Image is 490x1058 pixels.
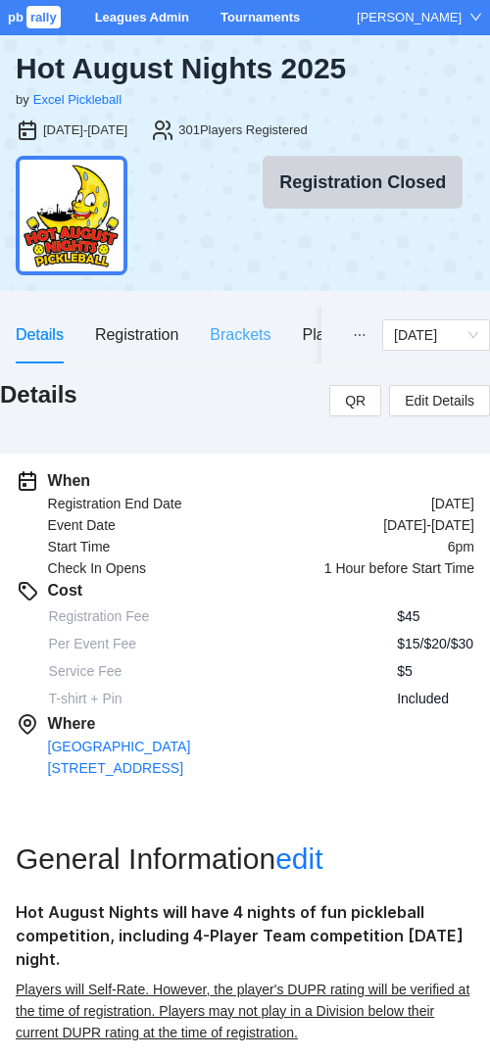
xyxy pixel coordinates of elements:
div: [DATE]-[DATE] [383,514,474,536]
div: Start Time [48,536,111,557]
th: Per Event Fee [48,630,397,657]
div: [DATE] [431,493,474,514]
td: $45 [396,602,474,630]
td: Included [396,685,474,712]
button: ellipsis [337,307,382,362]
h2: General Information [16,842,474,877]
td: $15/$20/$30 [396,630,474,657]
div: 1 Hour before Start Time [324,557,474,579]
div: Cost [48,579,474,602]
a: Tournaments [220,10,300,24]
a: edit [275,842,322,875]
span: Edit Details [405,390,474,411]
u: Players will Self-Rate. However, the player's DUPR rating will be verified at the time of registr... [16,982,469,1040]
div: [DATE]-[DATE] [43,120,127,140]
button: Registration Closed [263,156,463,209]
span: QR [345,390,366,411]
div: Registration [95,322,178,347]
div: Details [16,322,64,347]
a: pbrally [8,10,64,24]
img: hot-aug.png [16,156,127,275]
div: Where [48,712,474,736]
div: Registration End Date [48,493,182,514]
th: T-shirt + Pin [48,685,397,712]
div: [PERSON_NAME] [357,8,462,27]
button: QR [329,385,381,416]
a: Excel Pickleball [33,92,122,107]
div: When [48,469,474,493]
span: pb [8,10,24,24]
div: by [16,90,29,110]
div: 6pm [448,536,474,557]
a: Leagues Admin [95,10,189,24]
div: Hot August Nights 2025 [16,51,474,86]
div: Brackets [210,322,270,347]
td: $5 [396,657,474,685]
div: 301 Players Registered [178,120,308,140]
th: Registration Fee [48,602,397,630]
div: Event Date [48,514,116,536]
span: Sunday [394,320,478,350]
button: Edit Details [389,385,490,416]
span: rally [26,6,61,28]
span: down [469,11,482,24]
div: Players [303,322,355,347]
span: ellipsis [353,328,367,342]
th: Service Fee [48,657,397,685]
a: [GEOGRAPHIC_DATA][STREET_ADDRESS] [48,739,191,776]
h3: Hot August Nights will have 4 nights of fun pickleball competition, including 4-Player Team compe... [16,900,474,971]
div: Check In Opens [48,557,146,579]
